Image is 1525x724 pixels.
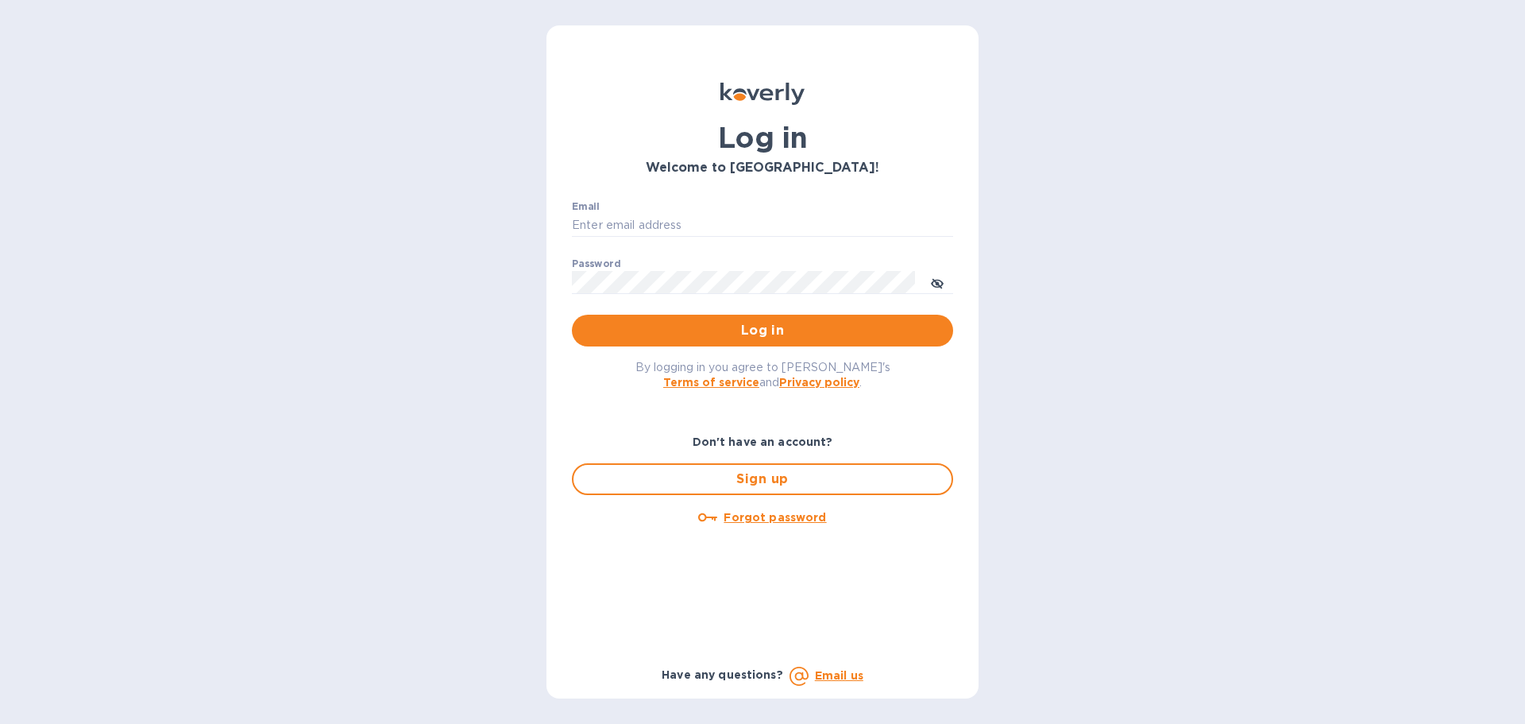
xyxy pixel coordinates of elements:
[572,121,953,154] h1: Log in
[921,266,953,298] button: toggle password visibility
[572,202,600,211] label: Email
[586,470,939,489] span: Sign up
[779,376,859,389] a: Privacy policy
[693,436,833,448] b: Don't have an account?
[815,669,863,682] a: Email us
[635,361,890,389] span: By logging in you agree to [PERSON_NAME]'s and .
[724,511,826,524] u: Forgot password
[720,83,805,105] img: Koverly
[572,463,953,495] button: Sign up
[572,161,953,176] h3: Welcome to [GEOGRAPHIC_DATA]!
[662,668,783,681] b: Have any questions?
[572,315,953,347] button: Log in
[572,259,620,269] label: Password
[572,214,953,238] input: Enter email address
[663,376,759,389] a: Terms of service
[585,321,940,340] span: Log in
